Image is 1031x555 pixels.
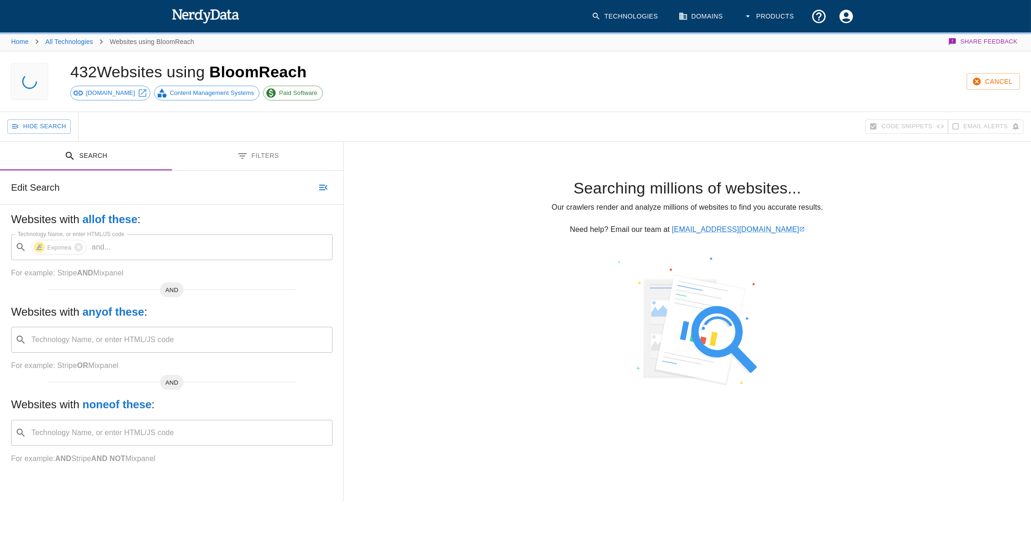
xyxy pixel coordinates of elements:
[82,213,137,225] b: all of these
[947,32,1020,51] button: Share Feedback
[81,88,140,98] span: [DOMAIN_NAME]
[673,3,730,30] a: Domains
[82,306,144,318] b: any of these
[70,86,150,100] a: [DOMAIN_NAME]
[18,230,124,238] label: Technology Name, or enter HTML/JS code
[738,3,802,30] button: Products
[358,202,1016,235] p: Our crawlers render and analyze millions of websites to find you accurate results. Need help? Ema...
[45,38,93,45] a: All Technologies
[11,180,60,195] h6: Edit Search
[11,212,333,227] h5: Websites with :
[967,73,1020,90] button: Cancel
[70,63,307,81] h1: 432 Websites using
[110,37,194,46] p: Websites using BloomReach
[11,305,333,319] h5: Websites with :
[7,119,71,134] button: Hide Search
[11,360,333,371] p: For example: Stripe Mixpanel
[11,32,194,51] nav: breadcrumb
[77,362,88,369] b: OR
[77,269,93,277] b: AND
[11,453,333,464] p: For example: Stripe Mixpanel
[88,242,114,253] p: and ...
[154,86,259,100] a: Content Management Systems
[274,88,322,98] span: Paid Software
[11,397,333,412] h5: Websites with :
[91,455,125,462] b: AND NOT
[172,142,344,171] button: Filters
[358,179,1016,198] h4: Searching millions of websites...
[172,6,240,25] img: NerdyData.com
[586,3,666,30] a: Technologies
[11,268,333,279] p: For example: Stripe Mixpanel
[165,88,259,98] span: Content Management Systems
[160,286,184,295] span: AND
[160,378,184,387] span: AND
[11,38,29,45] a: Home
[672,225,805,233] a: [EMAIL_ADDRESS][DOMAIN_NAME]
[805,3,833,30] button: Support and Documentation
[833,3,860,30] button: Account Settings
[55,455,71,462] b: AND
[82,398,151,411] b: none of these
[210,63,307,81] span: BloomReach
